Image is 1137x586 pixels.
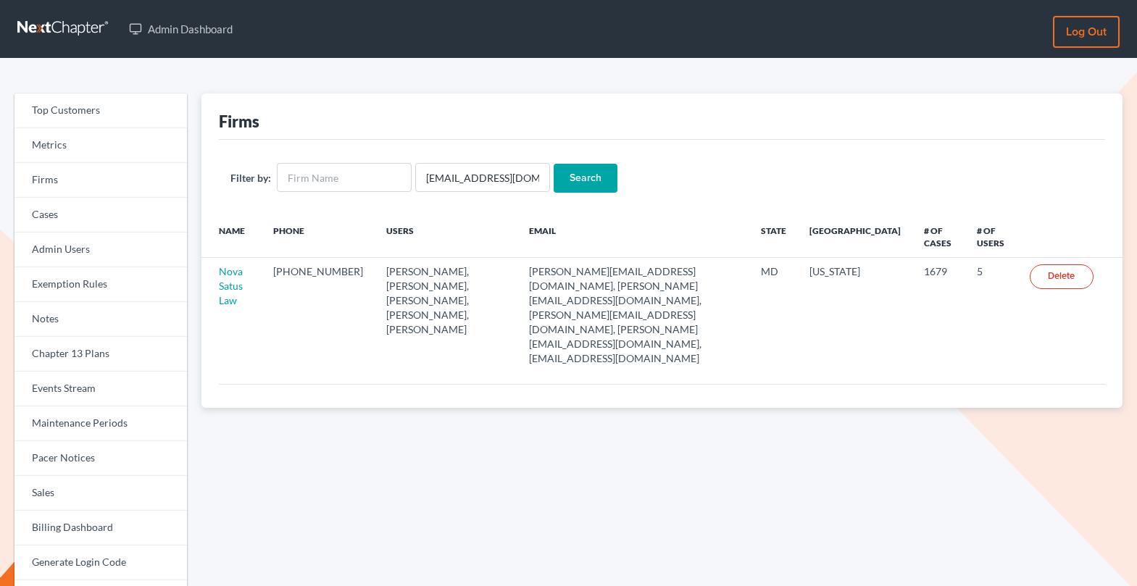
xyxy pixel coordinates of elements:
[912,216,965,258] th: # of Cases
[14,163,187,198] a: Firms
[122,16,240,42] a: Admin Dashboard
[14,93,187,128] a: Top Customers
[375,258,517,372] td: [PERSON_NAME], [PERSON_NAME], [PERSON_NAME], [PERSON_NAME], [PERSON_NAME]
[14,233,187,267] a: Admin Users
[554,164,617,193] input: Search
[798,258,912,372] td: [US_STATE]
[415,163,550,192] input: Users
[1030,264,1094,289] a: Delete
[14,476,187,511] a: Sales
[14,545,187,580] a: Generate Login Code
[798,216,912,258] th: [GEOGRAPHIC_DATA]
[219,111,259,132] div: Firms
[277,163,412,192] input: Firm Name
[219,265,243,306] a: Nova Satus Law
[14,198,187,233] a: Cases
[14,302,187,337] a: Notes
[14,511,187,545] a: Billing Dashboard
[14,128,187,163] a: Metrics
[749,258,798,372] td: MD
[965,258,1018,372] td: 5
[375,216,517,258] th: Users
[14,267,187,302] a: Exemption Rules
[14,441,187,476] a: Pacer Notices
[14,372,187,406] a: Events Stream
[201,216,262,258] th: Name
[230,170,271,185] label: Filter by:
[517,258,749,372] td: [PERSON_NAME][EMAIL_ADDRESS][DOMAIN_NAME], [PERSON_NAME][EMAIL_ADDRESS][DOMAIN_NAME], [PERSON_NAM...
[912,258,965,372] td: 1679
[1053,16,1120,48] a: Log out
[517,216,749,258] th: Email
[262,258,375,372] td: [PHONE_NUMBER]
[965,216,1018,258] th: # of Users
[749,216,798,258] th: State
[14,406,187,441] a: Maintenance Periods
[262,216,375,258] th: Phone
[14,337,187,372] a: Chapter 13 Plans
